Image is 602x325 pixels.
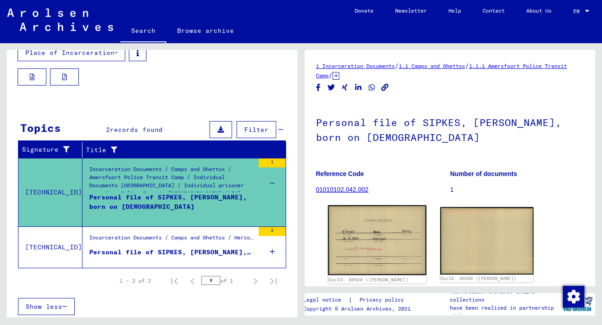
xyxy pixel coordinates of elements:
h1: Personal file of SIPKES, [PERSON_NAME], born on [DEMOGRAPHIC_DATA] [316,102,584,156]
a: Browse archive [166,20,245,41]
span: EN [573,8,583,14]
button: Last page [265,272,283,290]
button: Share on WhatsApp [367,82,377,93]
span: / [328,71,333,79]
div: Personal file of SIPKES, [PERSON_NAME], born on [DEMOGRAPHIC_DATA] [89,248,254,257]
button: Show less [18,298,75,315]
img: yv_logo.png [561,293,594,315]
div: Title [86,145,268,155]
button: Share on LinkedIn [354,82,363,93]
span: / [395,62,399,70]
button: Filter [237,121,276,138]
button: Share on Facebook [314,82,323,93]
div: 1 – 2 of 2 [119,277,151,285]
img: Arolsen_neg.svg [7,9,113,31]
b: Reference Code [316,170,364,177]
button: Copy link [380,82,390,93]
p: Copyright © Arolsen Archives, 2021 [303,305,415,313]
p: The Arolsen Archives online collections [450,288,559,304]
div: | [303,295,415,305]
a: 1.1 Camps and Ghettos [399,63,465,69]
span: Filter [244,126,269,134]
a: DocID: 80580 ([PERSON_NAME]) [441,276,516,281]
span: Show less [26,302,62,311]
div: Change consent [562,285,584,307]
p: have been realized in partnership with [450,304,559,320]
a: Search [120,20,166,43]
div: Signature [22,143,84,157]
a: Privacy policy [352,295,415,305]
button: Share on Xing [340,82,350,93]
img: 001.jpg [328,205,426,275]
button: Place of Incarceration [18,44,125,61]
div: Signature [22,145,75,154]
img: Change consent [563,286,584,307]
p: 1 [450,185,584,194]
button: Previous page [183,272,201,290]
button: First page [165,272,183,290]
div: 2 [259,227,286,236]
div: Title [86,143,277,157]
button: Share on Twitter [327,82,336,93]
a: 1 Incarceration Documents [316,63,395,69]
div: Incarceration Documents / Camps and Ghettos / Herzogenbusch-Vught Concentration Camp / Individual... [89,234,254,246]
a: Legal notice [303,295,348,305]
b: Number of documents [450,170,517,177]
div: Personal file of SIPKES, [PERSON_NAME], born on [DEMOGRAPHIC_DATA] [89,193,254,220]
a: 01010102.042.002 [316,186,369,193]
div: of 1 [201,276,246,285]
img: 002.jpg [440,207,534,275]
a: DocID: 80580 ([PERSON_NAME]) [328,277,408,283]
div: Incarceration Documents / Camps and Ghettos / Amersfoort Police Transit Camp / Individual Documen... [89,165,254,197]
span: / [465,62,469,70]
td: [TECHNICAL_ID] [18,226,82,268]
button: Next page [246,272,265,290]
td: [TECHNICAL_ID] [18,158,82,226]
